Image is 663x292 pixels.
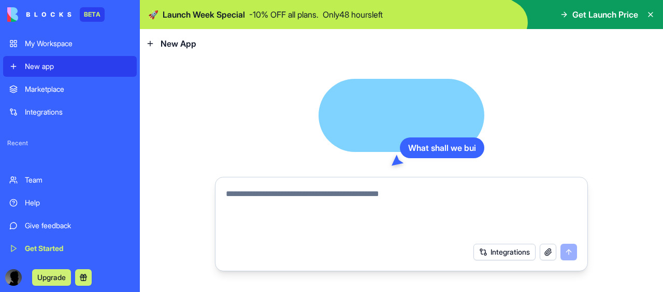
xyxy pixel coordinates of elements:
[148,8,158,21] span: 🚀
[3,56,137,77] a: New app
[3,238,137,259] a: Get Started
[25,198,131,208] div: Help
[25,243,131,254] div: Get Started
[3,33,137,54] a: My Workspace
[3,192,137,213] a: Help
[3,170,137,190] a: Team
[3,139,137,147] span: Recent
[572,8,638,21] span: Get Launch Price
[7,7,105,22] a: BETA
[25,220,131,231] div: Give feedback
[400,137,484,158] div: What shall we bui
[25,61,131,72] div: New app
[25,175,131,185] div: Team
[3,79,137,100] a: Marketplace
[3,102,137,122] a: Integrations
[473,244,536,260] button: Integrations
[32,272,71,282] a: Upgrade
[3,215,137,236] a: Give feedback
[32,269,71,286] button: Upgrade
[323,8,383,21] p: Only 48 hours left
[25,107,131,117] div: Integrations
[5,269,22,286] img: ACg8ocL53LzcAueDIHJc1fHkYunZZU053JjuYwbcMP6BkFTnSjR_wpC-=s96-c
[7,7,71,22] img: logo
[25,38,131,49] div: My Workspace
[163,8,245,21] span: Launch Week Special
[25,84,131,94] div: Marketplace
[161,37,196,50] span: New App
[80,7,105,22] div: BETA
[249,8,319,21] p: - 10 % OFF all plans.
